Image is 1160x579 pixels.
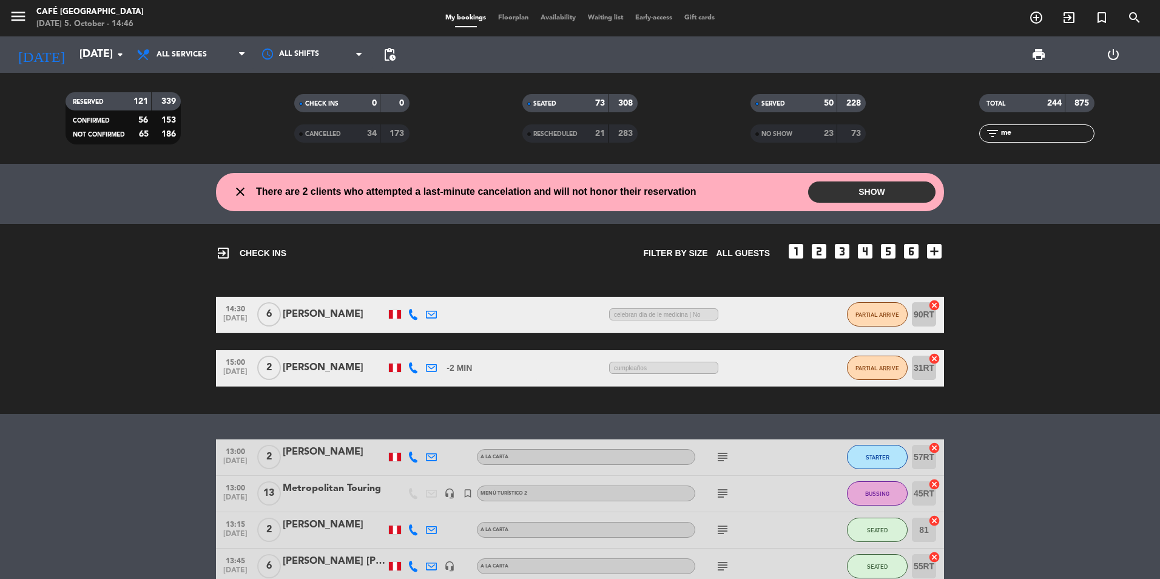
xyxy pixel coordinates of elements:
[220,354,251,368] span: 15:00
[138,116,148,124] strong: 56
[715,523,730,537] i: subject
[809,242,829,261] i: looks_two
[372,99,377,107] strong: 0
[256,184,696,200] span: There are 2 clients who attempted a last-minute cancelation and will not honor their reservation
[715,559,730,574] i: subject
[866,454,889,461] span: STARTER
[220,444,251,458] span: 13:00
[582,15,629,21] span: Waiting list
[220,493,251,507] span: [DATE]
[220,457,251,471] span: [DATE]
[220,480,251,494] span: 13:00
[717,246,770,260] span: All guests
[220,553,251,567] span: 13:45
[283,306,386,322] div: [PERSON_NAME]
[846,99,863,107] strong: 228
[928,299,940,311] i: cancel
[73,132,125,138] span: NOT CONFIRMED
[832,242,852,261] i: looks_3
[481,564,508,569] span: A la carta
[855,365,899,371] span: PARTIAL ARRIVE
[161,116,178,124] strong: 153
[1074,99,1091,107] strong: 875
[36,18,144,30] div: [DATE] 5. October - 14:46
[618,129,635,138] strong: 283
[851,129,863,138] strong: 73
[73,99,104,105] span: RESERVED
[389,129,406,138] strong: 173
[447,361,472,375] span: -2 MIN
[1127,10,1142,25] i: search
[481,455,508,459] span: A la carta
[847,445,908,469] button: STARTER
[824,99,834,107] strong: 50
[928,478,940,490] i: cancel
[847,554,908,578] button: SEATED
[595,129,605,138] strong: 21
[847,302,908,327] button: PARTIAL ARRIVE
[786,242,806,261] i: looks_one
[867,527,888,533] span: SEATED
[761,131,792,137] span: NO SHOW
[157,50,207,59] span: All services
[808,181,936,203] button: SHOW
[928,551,940,563] i: cancel
[986,101,1005,107] span: TOTAL
[9,7,27,30] button: menu
[847,481,908,506] button: BUSSING
[233,185,248,199] i: close
[533,131,578,137] span: RESCHEDULED
[985,126,1000,141] i: filter_list
[715,450,730,464] i: subject
[257,518,281,542] span: 2
[161,97,178,106] strong: 339
[492,15,534,21] span: Floorplan
[1029,10,1044,25] i: add_circle_outline
[878,242,898,261] i: looks_5
[283,554,386,569] div: [PERSON_NAME] [PERSON_NAME]
[855,311,899,318] span: PARTIAL ARRIVE
[533,101,556,107] span: SEATED
[139,130,149,138] strong: 65
[257,356,281,380] span: 2
[283,444,386,460] div: [PERSON_NAME]
[216,246,231,260] i: exit_to_app
[220,301,251,315] span: 14:30
[73,118,110,124] span: CONFIRMED
[865,490,889,497] span: BUSSING
[220,516,251,530] span: 13:15
[257,445,281,469] span: 2
[481,491,527,496] span: Menú turístico 2
[1094,10,1109,25] i: turned_in_not
[1000,127,1094,140] input: Filter by name...
[928,442,940,454] i: cancel
[161,130,178,138] strong: 186
[609,308,718,321] span: celebran dia de le medicina | No
[305,131,341,137] span: CANCELLED
[928,353,940,365] i: cancel
[257,554,281,578] span: 6
[367,129,377,138] strong: 34
[444,488,455,499] i: headset_mic
[257,481,281,506] span: 13
[855,242,875,261] i: looks_4
[867,563,888,570] span: SEATED
[216,246,286,260] span: CHECK INS
[644,246,708,260] span: Filter by size
[902,242,921,261] i: looks_6
[629,15,678,21] span: Early-access
[609,362,718,374] span: cumpleaños
[1062,10,1076,25] i: exit_to_app
[444,561,455,572] i: headset_mic
[462,488,473,499] i: turned_in_not
[481,527,508,532] span: A la carta
[220,368,251,382] span: [DATE]
[534,15,582,21] span: Availability
[1031,47,1046,62] span: print
[133,97,148,106] strong: 121
[715,486,730,501] i: subject
[1076,36,1152,73] div: LOG OUT
[595,99,605,107] strong: 73
[220,314,251,328] span: [DATE]
[283,481,386,496] div: Metropolitan Touring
